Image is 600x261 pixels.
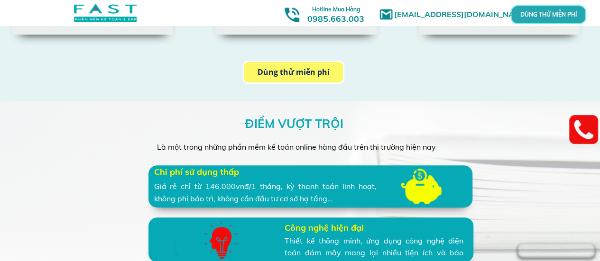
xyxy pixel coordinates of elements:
h3: Chi phí sử dụng thấp [154,165,243,179]
span: Hotline Mua Hàng [312,6,360,13]
h3: 0985.663.003 [297,3,375,24]
h3: Công nghệ hiện đại [285,221,434,235]
div: Là một trong những phần mềm kế toán online hàng đầu trên thị trường hiện nay [157,141,443,153]
h3: ĐIỂM VƯỢT TRỘI [245,114,349,133]
div: Giá rẻ chỉ từ 146.000vnđ/1 tháng, kỳ thanh toán linh hoạt, không phí bảo trì, không cần đầu tư cơ... [154,180,377,205]
p: DÙNG THỬ MIỄN PHÍ [537,12,560,18]
h1: [EMAIL_ADDRESS][DOMAIN_NAME] [394,9,534,21]
p: Dùng thử miễn phí [244,62,343,82]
